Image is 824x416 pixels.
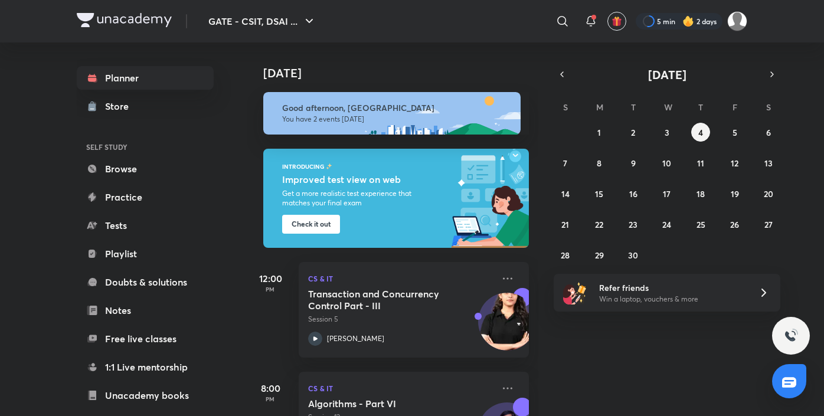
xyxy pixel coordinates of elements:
[326,163,332,170] img: feature
[698,101,703,113] abbr: Thursday
[697,158,704,169] abbr: September 11, 2025
[247,286,294,293] p: PM
[731,158,738,169] abbr: September 12, 2025
[631,127,635,138] abbr: September 2, 2025
[308,314,493,325] p: Session 5
[595,188,603,199] abbr: September 15, 2025
[597,158,601,169] abbr: September 8, 2025
[725,123,744,142] button: September 5, 2025
[77,185,214,209] a: Practice
[766,101,771,113] abbr: Saturday
[308,381,493,395] p: CS & IT
[282,163,325,170] p: INTRODUCING
[556,184,575,203] button: September 14, 2025
[730,219,739,230] abbr: September 26, 2025
[691,215,710,234] button: September 25, 2025
[658,123,676,142] button: September 3, 2025
[201,9,323,33] button: GATE - CSIT, DSAI ...
[282,189,434,208] p: Get a more realistic test experience that matches your final exam
[599,281,744,294] h6: Refer friends
[663,188,671,199] abbr: September 17, 2025
[561,250,570,261] abbr: September 28, 2025
[263,92,521,135] img: afternoon
[624,215,643,234] button: September 23, 2025
[733,101,737,113] abbr: Friday
[629,219,637,230] abbr: September 23, 2025
[624,123,643,142] button: September 2, 2025
[105,99,136,113] div: Store
[725,184,744,203] button: September 19, 2025
[596,101,603,113] abbr: Monday
[698,127,703,138] abbr: September 4, 2025
[77,214,214,237] a: Tests
[308,398,455,410] h5: Algorithms - Part VI
[77,94,214,118] a: Store
[727,11,747,31] img: Varsha Sharma
[308,271,493,286] p: CS & IT
[691,153,710,172] button: September 11, 2025
[764,188,773,199] abbr: September 20, 2025
[691,184,710,203] button: September 18, 2025
[77,299,214,322] a: Notes
[631,101,636,113] abbr: Tuesday
[784,329,798,343] img: ttu
[77,327,214,351] a: Free live classes
[764,219,773,230] abbr: September 27, 2025
[759,123,778,142] button: September 6, 2025
[624,245,643,264] button: September 30, 2025
[556,245,575,264] button: September 28, 2025
[77,355,214,379] a: 1:1 Live mentorship
[629,188,637,199] abbr: September 16, 2025
[590,184,609,203] button: September 15, 2025
[665,127,669,138] abbr: September 3, 2025
[590,245,609,264] button: September 29, 2025
[658,153,676,172] button: September 10, 2025
[648,67,686,83] span: [DATE]
[77,157,214,181] a: Browse
[595,250,604,261] abbr: September 29, 2025
[597,127,601,138] abbr: September 1, 2025
[282,114,510,124] p: You have 2 events [DATE]
[759,215,778,234] button: September 27, 2025
[561,219,569,230] abbr: September 21, 2025
[77,137,214,157] h6: SELF STUDY
[590,153,609,172] button: September 8, 2025
[563,158,567,169] abbr: September 7, 2025
[759,184,778,203] button: September 20, 2025
[664,101,672,113] abbr: Wednesday
[77,384,214,407] a: Unacademy books
[624,184,643,203] button: September 16, 2025
[697,188,705,199] abbr: September 18, 2025
[662,219,671,230] abbr: September 24, 2025
[766,127,771,138] abbr: September 6, 2025
[759,153,778,172] button: September 13, 2025
[628,250,638,261] abbr: September 30, 2025
[607,12,626,31] button: avatar
[590,215,609,234] button: September 22, 2025
[77,13,172,30] a: Company Logo
[556,153,575,172] button: September 7, 2025
[561,188,570,199] abbr: September 14, 2025
[282,172,437,186] h5: Improved test view on web
[563,101,568,113] abbr: Sunday
[682,15,694,27] img: streak
[733,127,737,138] abbr: September 5, 2025
[327,333,384,344] p: [PERSON_NAME]
[77,66,214,90] a: Planner
[725,215,744,234] button: September 26, 2025
[77,242,214,266] a: Playlist
[764,158,773,169] abbr: September 13, 2025
[658,184,676,203] button: September 17, 2025
[247,271,294,286] h5: 12:00
[570,66,764,83] button: [DATE]
[77,270,214,294] a: Doubts & solutions
[590,123,609,142] button: September 1, 2025
[599,294,744,304] p: Win a laptop, vouchers & more
[282,215,340,234] button: Check it out
[658,215,676,234] button: September 24, 2025
[282,103,510,113] h6: Good afternoon, [GEOGRAPHIC_DATA]
[77,13,172,27] img: Company Logo
[563,281,587,304] img: referral
[662,158,671,169] abbr: September 10, 2025
[631,158,636,169] abbr: September 9, 2025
